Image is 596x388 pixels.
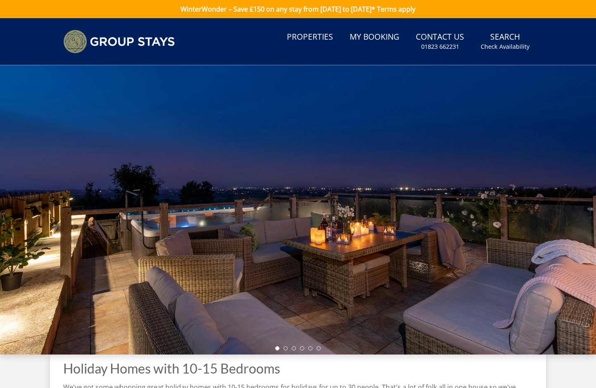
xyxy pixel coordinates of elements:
small: 01823 662231 [421,43,459,51]
img: Group Stays [63,30,175,53]
a: Contact Us01823 662231 [412,28,467,55]
a: Properties [284,28,336,47]
a: SearchCheck Availability [477,28,533,55]
h1: Holiday Homes with 10-15 Bedrooms [63,361,533,376]
a: My Booking [346,28,403,47]
small: Check Availability [481,43,529,51]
